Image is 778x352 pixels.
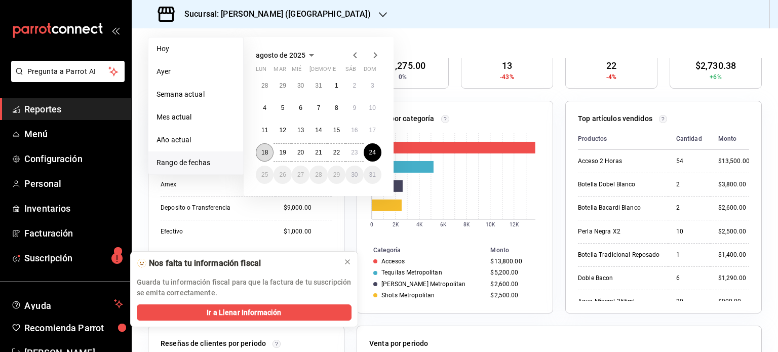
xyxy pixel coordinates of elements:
[111,26,120,34] button: open_drawer_menu
[578,128,668,150] th: Productos
[328,76,345,95] button: 1 de agosto de 2025
[299,104,302,111] abbr: 6 de agosto de 2025
[606,59,616,72] span: 22
[161,227,262,236] div: Efectivo
[292,143,309,162] button: 20 de agosto de 2025
[676,180,702,189] div: 2
[317,104,321,111] abbr: 7 de agosto de 2025
[578,227,660,236] div: Perla Negra X2
[353,104,356,111] abbr: 9 de agosto de 2025
[24,127,123,141] span: Menú
[676,227,702,236] div: 10
[578,251,660,259] div: Botella Tradicional Reposado
[24,177,123,190] span: Personal
[315,127,322,134] abbr: 14 de agosto de 2025
[297,171,304,178] abbr: 27 de agosto de 2025
[500,72,514,82] span: -43%
[297,127,304,134] abbr: 13 de agosto de 2025
[281,104,285,111] abbr: 5 de agosto de 2025
[578,297,660,306] div: Agua Mineral 355ml
[490,281,536,288] div: $2,600.00
[578,157,660,166] div: Acceso 2 Horas
[381,258,405,265] div: Accesos
[24,321,123,335] span: Recomienda Parrot
[345,66,356,76] abbr: sábado
[364,76,381,95] button: 3 de agosto de 2025
[486,222,495,227] text: 10K
[328,99,345,117] button: 8 de agosto de 2025
[369,104,376,111] abbr: 10 de agosto de 2025
[364,99,381,117] button: 10 de agosto de 2025
[137,258,335,269] div: 🫥 Nos falta tu información fiscal
[369,338,428,349] p: Venta por periodo
[490,292,536,299] div: $2,500.00
[369,149,376,156] abbr: 24 de agosto de 2025
[393,222,399,227] text: 2K
[297,149,304,156] abbr: 20 de agosto de 2025
[345,166,363,184] button: 30 de agosto de 2025
[357,245,486,256] th: Categoría
[381,292,435,299] div: Shots Metropolitan
[710,72,721,82] span: +6%
[676,251,702,259] div: 1
[364,143,381,162] button: 24 de agosto de 2025
[309,76,327,95] button: 31 de julio de 2025
[256,166,274,184] button: 25 de agosto de 2025
[333,127,340,134] abbr: 15 de agosto de 2025
[668,128,710,150] th: Cantidad
[463,222,470,227] text: 8K
[718,227,750,236] div: $2,500.00
[161,204,262,212] div: Deposito o Transferencia
[351,127,358,134] abbr: 16 de agosto de 2025
[578,204,660,212] div: Botella Bacardi Blanco
[157,112,235,123] span: Mes actual
[309,66,369,76] abbr: jueves
[353,82,356,89] abbr: 2 de agosto de 2025
[161,180,262,189] div: Amex
[578,113,652,124] p: Top artículos vendidos
[263,104,266,111] abbr: 4 de agosto de 2025
[157,158,235,168] span: Rango de fechas
[157,89,235,100] span: Semana actual
[137,277,352,298] p: Guarda tu información fiscal para que la factura de tu suscripción se emita correctamente.
[274,76,291,95] button: 29 de julio de 2025
[328,143,345,162] button: 22 de agosto de 2025
[370,222,373,227] text: 0
[328,66,336,76] abbr: viernes
[718,251,750,259] div: $1,400.00
[309,121,327,139] button: 14 de agosto de 2025
[369,127,376,134] abbr: 17 de agosto de 2025
[274,166,291,184] button: 26 de agosto de 2025
[256,51,305,59] span: agosto de 2025
[256,49,318,61] button: agosto de 2025
[578,274,660,283] div: Doble Bacon
[315,149,322,156] abbr: 21 de agosto de 2025
[24,298,110,310] span: Ayuda
[309,143,327,162] button: 21 de agosto de 2025
[440,222,447,227] text: 6K
[695,59,736,72] span: $2,730.38
[606,72,616,82] span: -4%
[274,121,291,139] button: 12 de agosto de 2025
[502,59,512,72] span: 13
[292,121,309,139] button: 13 de agosto de 2025
[333,171,340,178] abbr: 29 de agosto de 2025
[284,204,332,212] div: $9,000.00
[256,121,274,139] button: 11 de agosto de 2025
[157,66,235,77] span: Ayer
[351,171,358,178] abbr: 30 de agosto de 2025
[137,304,352,321] button: Ir a Llenar Información
[24,226,123,240] span: Facturación
[284,227,332,236] div: $1,000.00
[676,297,702,306] div: 20
[292,99,309,117] button: 6 de agosto de 2025
[161,338,266,349] p: Reseñas de clientes por periodo
[24,251,123,265] span: Suscripción
[292,76,309,95] button: 30 de julio de 2025
[292,66,301,76] abbr: miércoles
[11,61,125,82] button: Pregunta a Parrot AI
[486,245,553,256] th: Monto
[369,171,376,178] abbr: 31 de agosto de 2025
[309,99,327,117] button: 7 de agosto de 2025
[364,121,381,139] button: 17 de agosto de 2025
